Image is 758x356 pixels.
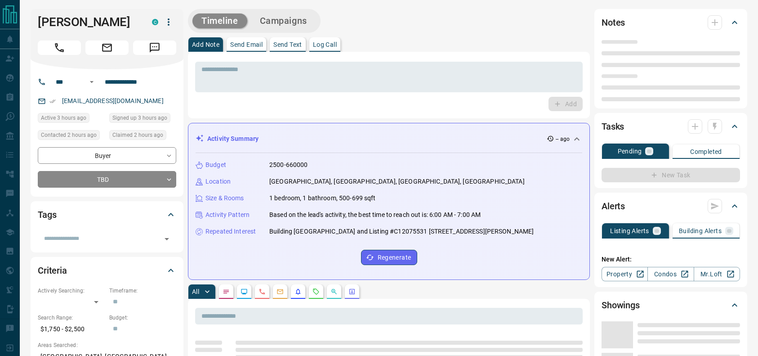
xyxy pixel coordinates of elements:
[602,15,625,30] h2: Notes
[38,263,67,278] h2: Criteria
[618,148,642,154] p: Pending
[269,227,534,236] p: Building [GEOGRAPHIC_DATA] and Listing #C12075531 [STREET_ADDRESS][PERSON_NAME]
[38,204,176,225] div: Tags
[38,171,176,188] div: TBD
[38,113,105,126] div: Wed Aug 13 2025
[62,97,164,104] a: [EMAIL_ADDRESS][DOMAIN_NAME]
[230,41,263,48] p: Send Email
[38,260,176,281] div: Criteria
[112,131,163,140] span: Claimed 2 hours ago
[38,207,56,222] h2: Tags
[602,298,640,312] h2: Showings
[49,98,56,104] svg: Email Verified
[38,41,81,55] span: Call
[133,41,176,55] span: Message
[269,210,481,220] p: Based on the lead's activity, the best time to reach out is: 6:00 AM - 7:00 AM
[602,199,625,213] h2: Alerts
[602,116,740,137] div: Tasks
[109,287,176,295] p: Timeframe:
[86,77,97,87] button: Open
[241,288,248,295] svg: Lead Browsing Activity
[259,288,266,295] svg: Calls
[161,233,173,245] button: Open
[192,41,219,48] p: Add Note
[196,131,582,147] div: Activity Summary-- ago
[602,12,740,33] div: Notes
[556,135,570,143] p: -- ago
[647,267,694,281] a: Condos
[41,113,86,122] span: Active 3 hours ago
[223,288,230,295] svg: Notes
[41,131,97,140] span: Contacted 2 hours ago
[690,149,722,155] p: Completed
[694,267,740,281] a: Mr.Loft
[38,287,105,295] p: Actively Searching:
[269,177,525,186] p: [GEOGRAPHIC_DATA], [GEOGRAPHIC_DATA], [GEOGRAPHIC_DATA], [GEOGRAPHIC_DATA]
[109,314,176,322] p: Budget:
[602,255,740,264] p: New Alert:
[109,130,176,143] div: Wed Aug 13 2025
[610,228,649,234] p: Listing Alerts
[269,160,308,170] p: 2500-660000
[313,41,337,48] p: Log Call
[273,41,302,48] p: Send Text
[192,288,199,295] p: All
[38,15,138,29] h1: [PERSON_NAME]
[38,314,105,322] p: Search Range:
[269,194,376,203] p: 1 bedroom, 1 bathroom, 500-699 sqft
[251,14,316,28] button: Campaigns
[205,227,256,236] p: Repeated Interest
[205,194,244,203] p: Size & Rooms
[602,294,740,316] div: Showings
[38,130,105,143] div: Wed Aug 13 2025
[205,210,250,220] p: Activity Pattern
[109,113,176,126] div: Wed Aug 13 2025
[207,134,259,144] p: Activity Summary
[38,341,176,349] p: Areas Searched:
[205,160,226,170] p: Budget
[361,250,417,265] button: Regenerate
[602,119,624,134] h2: Tasks
[330,288,338,295] svg: Opportunities
[602,267,648,281] a: Property
[85,41,129,55] span: Email
[312,288,320,295] svg: Requests
[192,14,247,28] button: Timeline
[38,322,105,337] p: $1,750 - $2,500
[205,177,231,186] p: Location
[152,19,158,25] div: condos.ca
[276,288,284,295] svg: Emails
[679,228,722,234] p: Building Alerts
[348,288,356,295] svg: Agent Actions
[112,113,167,122] span: Signed up 3 hours ago
[602,195,740,217] div: Alerts
[38,147,176,164] div: Buyer
[294,288,302,295] svg: Listing Alerts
